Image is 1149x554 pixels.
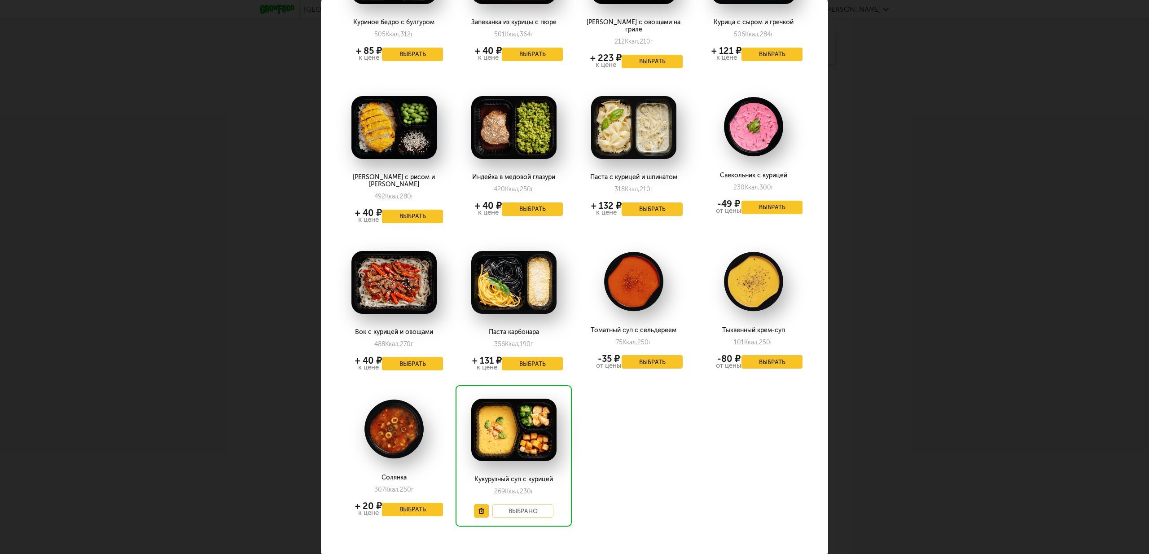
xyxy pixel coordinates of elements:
div: Вок с курицей и овощами [345,329,443,336]
div: 212 210 [614,38,653,45]
div: 75 250 [616,339,651,346]
img: big_npDwGPDQNpctKN0o.png [591,96,676,159]
div: от цены [596,362,622,369]
img: big_Ic6kn6U3pRfUGkXZ.png [711,251,796,312]
div: + 40 ₽ [475,47,502,54]
button: Выбрать [382,210,443,223]
img: big_2fX2LWCYjyJ3431o.png [351,96,437,159]
span: г [531,340,533,348]
span: Ккал, [505,488,520,495]
div: 318 210 [614,185,653,193]
div: Курица с сыром и гречкой [704,19,803,26]
span: г [649,339,651,346]
button: Выбрать [741,201,803,214]
div: 506 284 [734,31,773,38]
div: + 20 ₽ [355,502,382,510]
div: 356 190 [494,340,533,348]
div: Томатный суп с сельдереем [584,327,683,334]
div: 492 280 [374,193,414,200]
div: Запеканка из курицы с пюре [465,19,563,26]
span: Ккал, [385,193,400,200]
span: г [770,339,773,346]
span: Ккал, [505,185,520,193]
div: к цене [356,54,382,61]
div: к цене [355,216,382,223]
div: + 132 ₽ [591,202,622,209]
div: к цене [355,364,382,371]
div: Индейка в медовой глазури [465,174,563,181]
div: -49 ₽ [716,200,741,207]
span: г [771,184,774,191]
div: 101 250 [734,339,773,346]
div: 420 250 [494,185,534,193]
span: Ккал, [625,38,640,45]
div: 505 312 [374,31,413,38]
span: г [531,185,534,193]
div: [PERSON_NAME] с овощами на гриле [584,19,683,33]
span: г [531,488,534,495]
div: -80 ₽ [716,355,741,362]
div: + 40 ₽ [355,357,382,364]
span: г [531,31,533,38]
div: Куриное бедро с булгуром [345,19,443,26]
div: + 85 ₽ [356,47,382,54]
button: Выбрать [622,355,683,369]
button: Выбрать [502,357,563,370]
div: к цене [590,62,622,68]
div: к цене [355,510,382,516]
div: + 121 ₽ [711,47,741,54]
div: Кукурузный суп с курицей [465,476,563,483]
span: Ккал, [623,339,637,346]
span: г [411,486,414,493]
button: Выбрать [741,355,803,369]
img: big_BZtb2hnABZbDWl1Q.png [471,96,557,159]
div: от цены [716,207,741,214]
div: 488 270 [374,340,413,348]
div: к цене [475,209,502,216]
span: г [771,31,773,38]
div: Паста с курицей и шпинатом [584,174,683,181]
button: Выбрать [502,202,563,216]
div: Тыквенный крем-суп [704,327,803,334]
button: Выбрать [741,48,803,61]
span: Ккал, [744,339,759,346]
span: г [650,38,653,45]
div: -35 ₽ [596,355,622,362]
div: к цене [472,364,502,371]
div: Свекольник с курицей [704,172,803,179]
div: + 40 ₽ [475,202,502,209]
img: big_N6rXserNhu5ccCnH.png [711,96,796,157]
span: Ккал, [745,184,759,191]
span: Ккал, [505,340,520,348]
span: Ккал, [385,340,400,348]
button: Выбрать [382,503,443,516]
div: Солянка [345,474,443,481]
div: + 223 ₽ [590,54,622,62]
span: Ккал, [745,31,760,38]
button: Выбрать [622,55,683,68]
img: big_3p7Sl9ZsbvRH9M43.png [351,251,437,314]
button: Выбрать [502,48,563,61]
div: 230 300 [733,184,774,191]
img: big_H4uTllHtc52JmbpB.png [351,399,437,460]
div: к цене [711,54,741,61]
img: big_HWXF6JoTnzpG87aU.png [471,251,557,314]
span: Ккал, [386,31,400,38]
div: + 40 ₽ [355,209,382,216]
span: Ккал, [385,486,400,493]
span: г [411,31,413,38]
div: 501 364 [494,31,533,38]
img: big_usIUaMLWoT7mE2LU.png [471,399,557,462]
div: Паста карбонара [465,329,563,336]
button: Выбрать [382,357,443,370]
span: Ккал, [505,31,520,38]
span: г [411,193,414,200]
div: 269 230 [494,488,534,495]
div: к цене [591,209,622,216]
button: Выбрать [382,48,443,61]
span: г [411,340,413,348]
div: к цене [475,54,502,61]
div: + 131 ₽ [472,357,502,364]
span: г [650,185,653,193]
div: 307 250 [374,486,414,493]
